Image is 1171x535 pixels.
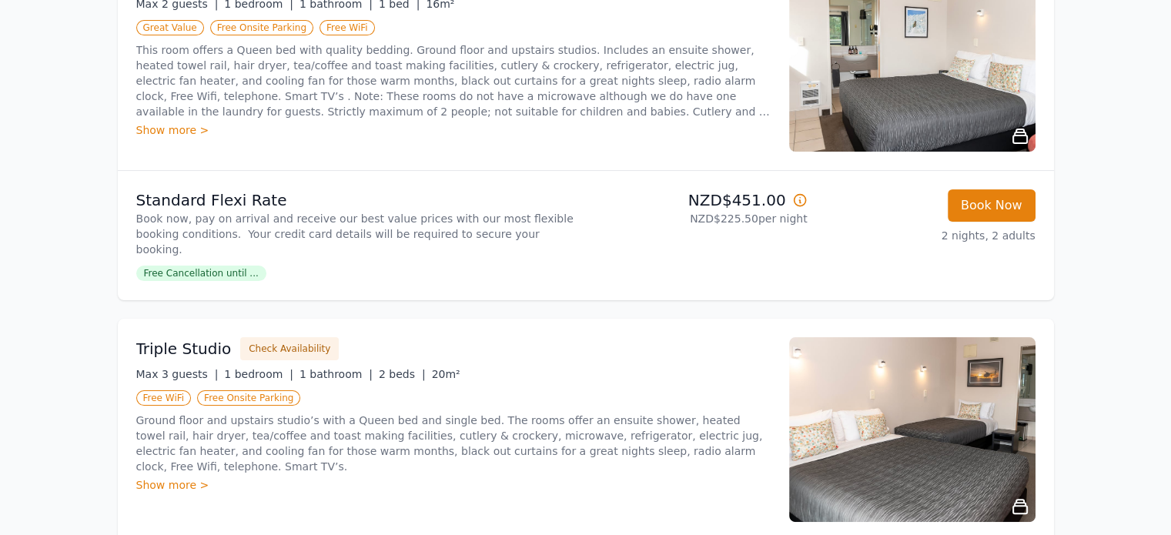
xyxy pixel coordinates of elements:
span: Free Onsite Parking [210,20,313,35]
p: NZD$451.00 [592,189,808,211]
span: Great Value [136,20,204,35]
div: Show more > [136,122,771,138]
p: 2 nights, 2 adults [820,228,1035,243]
button: Book Now [948,189,1035,222]
h3: Triple Studio [136,338,232,359]
span: 20m² [432,368,460,380]
span: Free Onsite Parking [197,390,300,406]
span: 1 bathroom | [299,368,373,380]
p: Book now, pay on arrival and receive our best value prices with our most flexible booking conditi... [136,211,580,257]
button: Check Availability [240,337,339,360]
p: NZD$225.50 per night [592,211,808,226]
span: Free WiFi [136,390,192,406]
div: Show more > [136,477,771,493]
p: Ground floor and upstairs studio’s with a Queen bed and single bed. The rooms offer an ensuite sh... [136,413,771,474]
p: This room offers a Queen bed with quality bedding. Ground floor and upstairs studios. Includes an... [136,42,771,119]
span: Free WiFi [320,20,375,35]
span: 2 beds | [379,368,426,380]
span: Free Cancellation until ... [136,266,266,281]
span: 1 bedroom | [224,368,293,380]
span: Max 3 guests | [136,368,219,380]
p: Standard Flexi Rate [136,189,580,211]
